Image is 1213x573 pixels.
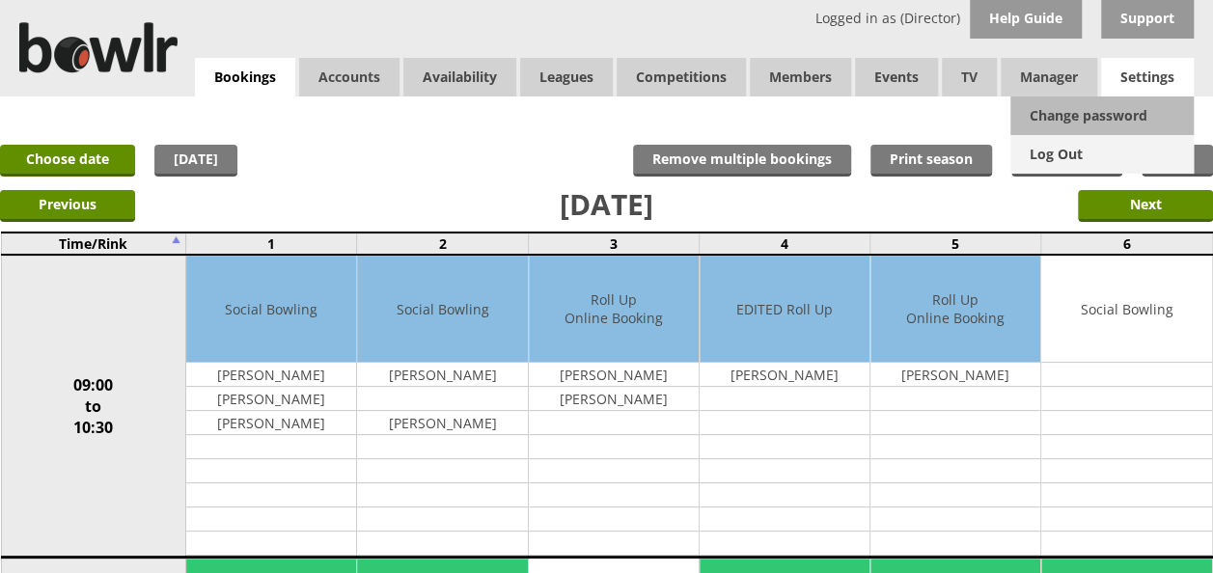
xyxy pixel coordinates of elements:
td: 4 [699,232,869,255]
td: [PERSON_NAME] [357,411,527,435]
span: Members [750,58,851,96]
td: Social Bowling [186,256,356,363]
td: [PERSON_NAME] [186,387,356,411]
td: 09:00 to 10:30 [1,255,186,558]
td: [PERSON_NAME] [529,387,699,411]
span: Manager [1001,58,1097,96]
span: Accounts [299,58,400,96]
a: Availability [403,58,516,96]
td: 1 [186,232,357,255]
td: Social Bowling [357,256,527,363]
a: Print season [870,145,992,177]
span: Settings [1101,58,1194,96]
td: Roll Up Online Booking [529,256,699,363]
input: Remove multiple bookings [633,145,851,177]
a: Leagues [520,58,613,96]
td: 3 [528,232,699,255]
td: [PERSON_NAME] [700,363,869,387]
a: Competitions [617,58,746,96]
td: [PERSON_NAME] [870,363,1040,387]
a: Log Out [1010,135,1194,174]
td: [PERSON_NAME] [186,363,356,387]
input: Next [1078,190,1213,222]
a: Change password [1010,96,1194,135]
a: [DATE] [154,145,237,177]
td: [PERSON_NAME] [529,363,699,387]
td: Roll Up Online Booking [870,256,1040,363]
td: [PERSON_NAME] [357,363,527,387]
td: 5 [870,232,1041,255]
span: TV [942,58,997,96]
a: Events [855,58,938,96]
td: EDITED Roll Up [700,256,869,363]
td: 2 [357,232,528,255]
a: Bookings [195,58,295,97]
td: [PERSON_NAME] [186,411,356,435]
td: Social Bowling [1041,256,1211,363]
td: 6 [1041,232,1212,255]
td: Time/Rink [1,232,186,255]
